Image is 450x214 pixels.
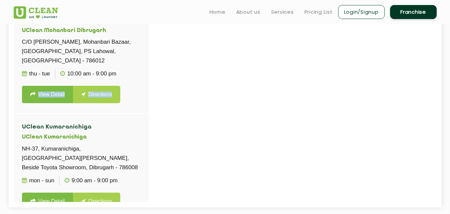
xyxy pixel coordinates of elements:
img: UClean Laundry and Dry Cleaning [14,6,58,19]
p: Thu - Tue [22,69,50,78]
a: View Detail [22,193,73,210]
h5: UClean Mohanbari Dibrugarh [22,28,141,34]
a: Home [210,8,225,16]
h5: UClean Kumaranichiga [22,134,141,141]
p: 9:00 AM - 9:00 PM [65,176,118,185]
p: 10:00 AM - 9:00 PM [60,69,116,78]
p: C/O [PERSON_NAME], Mohanbari Bazaar, [GEOGRAPHIC_DATA], PS Lahowal, [GEOGRAPHIC_DATA] - 786012 [22,37,141,65]
a: Directions [73,193,120,210]
a: View Detail [22,86,73,103]
a: Franchise [390,5,437,19]
p: Mon - Sun [22,176,55,185]
p: NH-37, Kumaranichiga, [GEOGRAPHIC_DATA][PERSON_NAME], Beside Toyota Showroom, Dibrugarh - 786008 [22,144,141,172]
a: About us [236,8,260,16]
a: Login/Signup [338,5,385,19]
a: Directions [73,86,120,103]
h4: UClean Kumaranichiga [22,124,141,131]
a: Services [271,8,294,16]
a: Pricing List [304,8,333,16]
